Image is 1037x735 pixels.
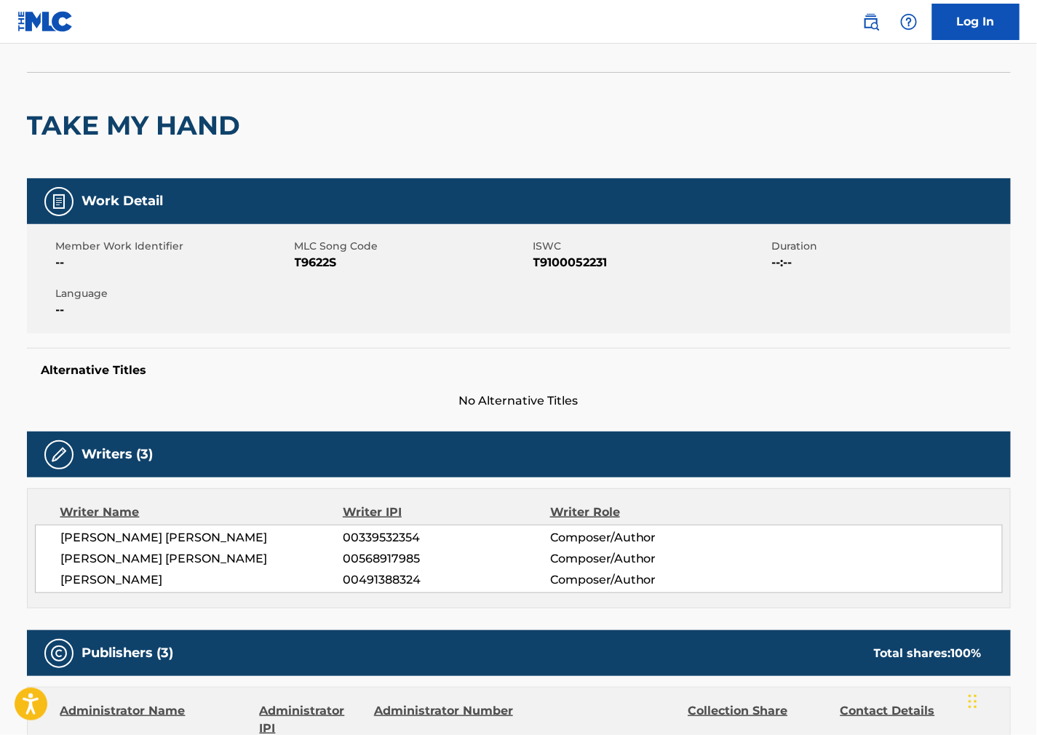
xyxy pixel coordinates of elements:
h5: Writers (3) [82,446,154,463]
a: Log In [932,4,1020,40]
span: T9100052231 [533,254,768,271]
span: T9622S [295,254,530,271]
h5: Publishers (3) [82,645,174,661]
span: --:-- [772,254,1007,271]
div: Writer Name [60,504,343,521]
span: Language [56,286,291,301]
img: help [900,13,918,31]
span: Composer/Author [550,529,739,547]
span: 00491388324 [343,571,549,589]
a: Public Search [857,7,886,36]
div: Writer IPI [343,504,550,521]
span: 00568917985 [343,550,549,568]
span: Composer/Author [550,571,739,589]
img: Writers [50,446,68,464]
div: Writer Role [550,504,739,521]
iframe: Chat Widget [964,665,1037,735]
span: [PERSON_NAME] [PERSON_NAME] [61,550,343,568]
span: Member Work Identifier [56,239,291,254]
span: [PERSON_NAME] [PERSON_NAME] [61,529,343,547]
img: Work Detail [50,193,68,210]
span: ISWC [533,239,768,254]
h5: Alternative Titles [41,363,996,378]
div: Total shares: [874,645,982,662]
div: Drag [969,680,977,723]
span: 100 % [951,646,982,660]
img: search [862,13,880,31]
span: MLC Song Code [295,239,530,254]
div: Help [894,7,923,36]
span: Composer/Author [550,550,739,568]
span: [PERSON_NAME] [61,571,343,589]
h2: TAKE MY HAND [27,109,248,142]
img: Publishers [50,645,68,662]
img: MLC Logo [17,11,73,32]
span: No Alternative Titles [27,392,1011,410]
span: -- [56,301,291,319]
span: 00339532354 [343,529,549,547]
span: -- [56,254,291,271]
h5: Work Detail [82,193,164,210]
span: Duration [772,239,1007,254]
